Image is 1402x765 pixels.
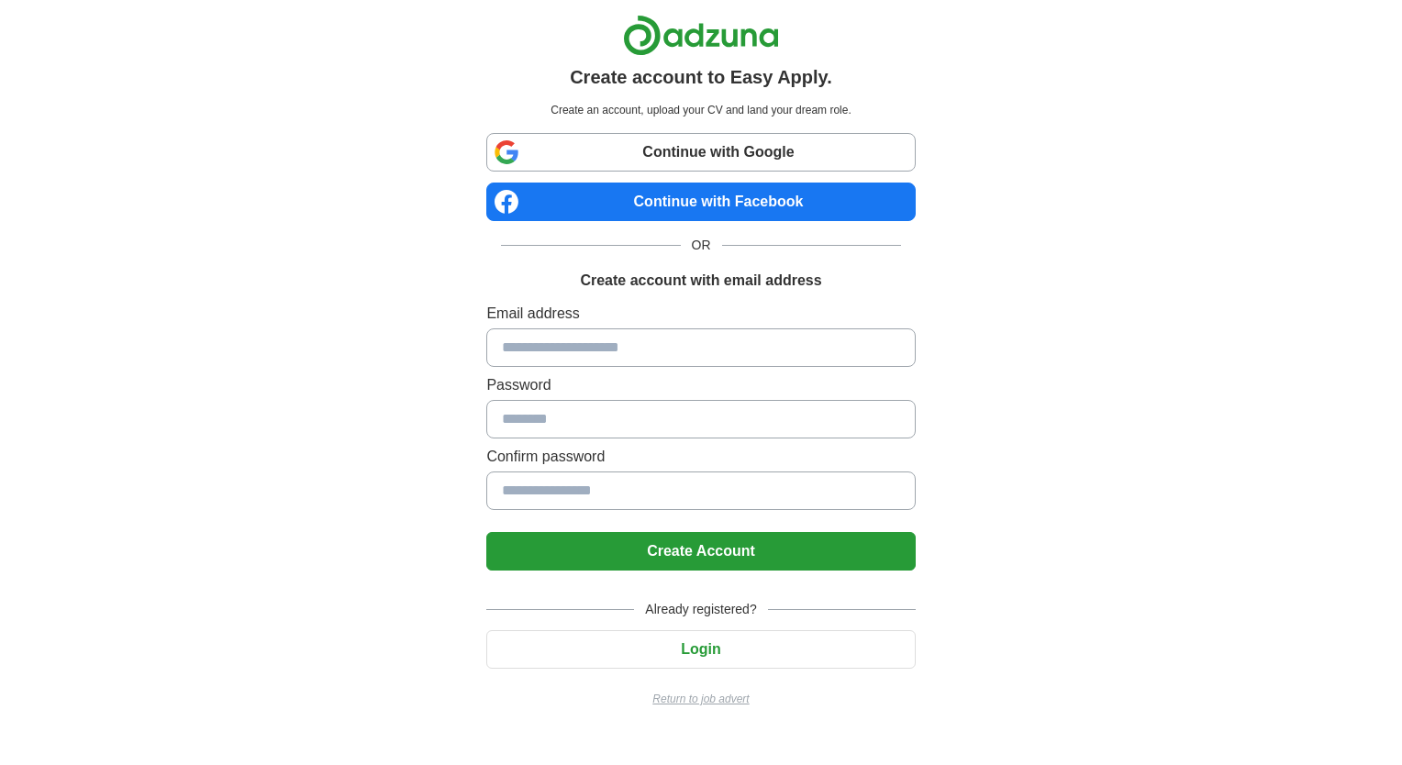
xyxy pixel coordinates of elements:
p: Create an account, upload your CV and land your dream role. [490,102,911,118]
h1: Create account to Easy Apply. [570,63,832,91]
label: Confirm password [486,446,915,468]
label: Email address [486,303,915,325]
a: Continue with Google [486,133,915,172]
a: Return to job advert [486,691,915,707]
a: Continue with Facebook [486,183,915,221]
button: Login [486,630,915,669]
span: Already registered? [634,600,767,619]
h1: Create account with email address [580,270,821,292]
a: Login [486,641,915,657]
button: Create Account [486,532,915,571]
label: Password [486,374,915,396]
img: Adzuna logo [623,15,779,56]
span: OR [681,236,722,255]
